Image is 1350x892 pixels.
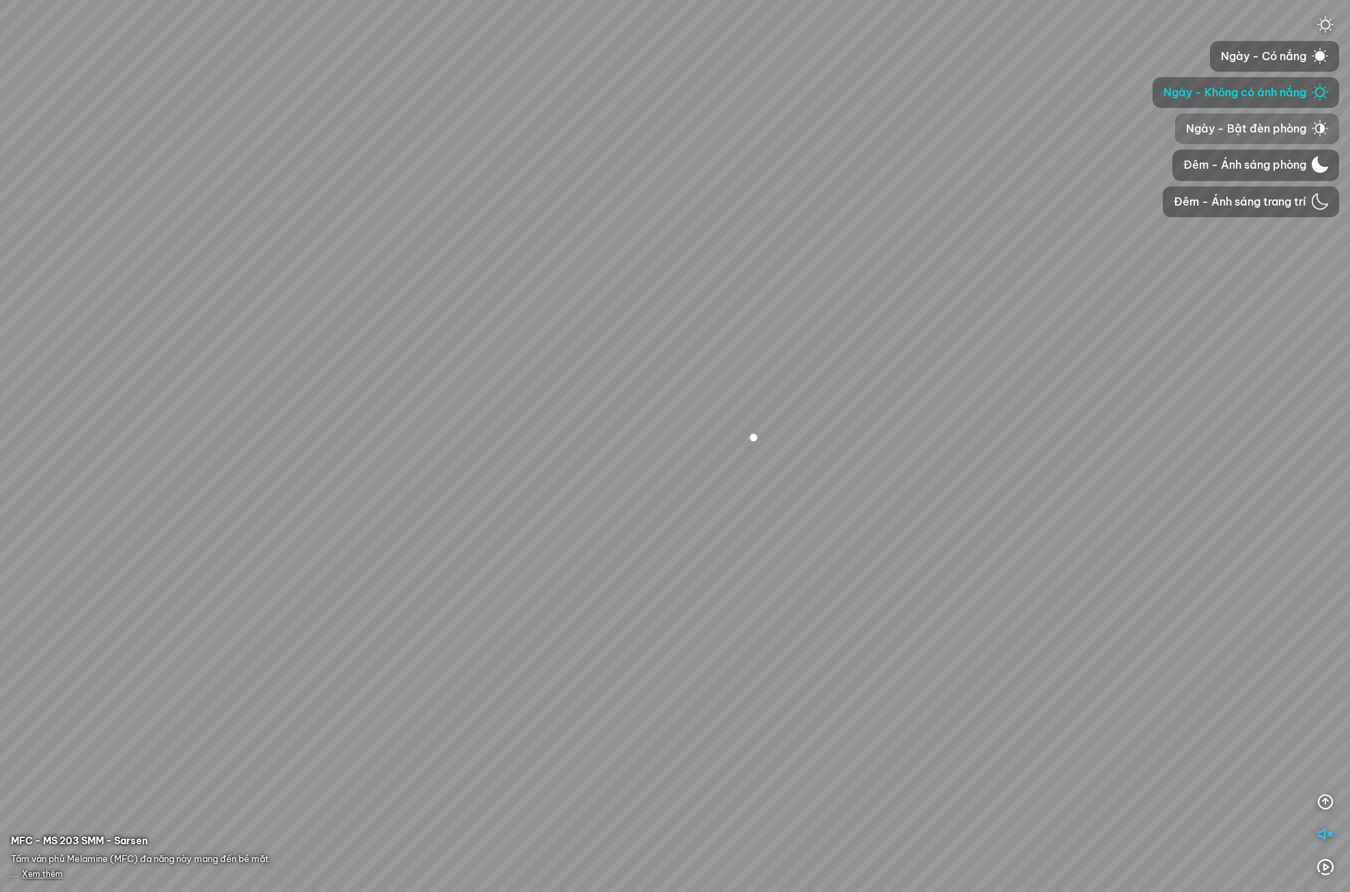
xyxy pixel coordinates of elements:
button: Đêm - Ánh sáng phòng [1172,150,1339,180]
button: Đêm - Ánh sáng trang trí [1163,186,1339,217]
span: Ngày - Có nắng [1221,48,1306,65]
button: Ngày - Không có ánh nắng [1153,77,1339,108]
span: Xem thêm [22,869,63,879]
span: Đêm - Ánh sáng phòng [1183,156,1306,173]
img: logo [1312,48,1328,64]
span: Ngày - Bật đèn phòng [1186,120,1306,137]
img: logo [1312,156,1328,173]
span: Đêm - Ánh sáng trang trí [1174,193,1306,210]
img: logo [1312,193,1328,210]
img: logo [1317,16,1334,33]
button: Ngày - Có nắng [1210,41,1339,72]
span: ... [11,868,63,879]
img: logo [1312,120,1328,137]
span: Ngày - Không có ánh nắng [1163,84,1306,101]
button: Ngày - Bật đèn phòng [1175,113,1339,144]
img: logo [1312,84,1328,100]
